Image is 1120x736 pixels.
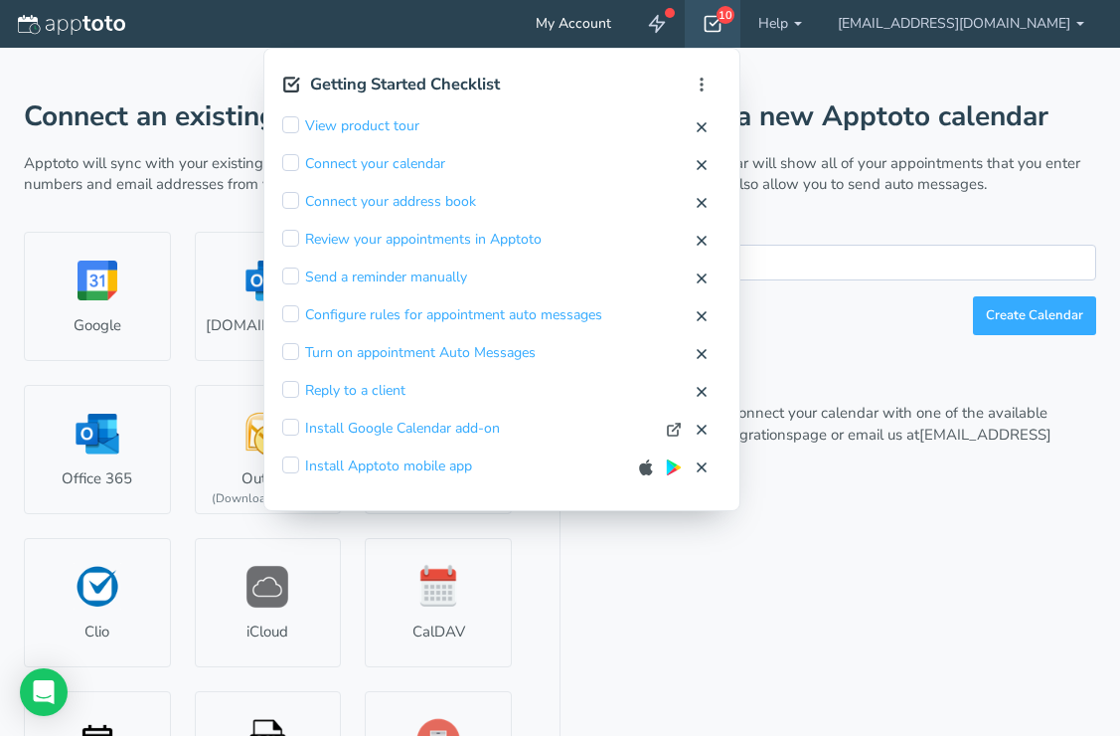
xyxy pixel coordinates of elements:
a: iCloud [195,538,342,667]
a: View product tour [305,116,419,136]
a: [DOMAIN_NAME] [195,232,342,361]
h2: Getting Started Checklist [310,76,500,93]
img: google-play.svg [666,460,682,475]
a: Reply to a client [305,381,405,401]
div: 10 [717,6,734,24]
h1: Or create a new Apptoto calendar [608,101,1096,132]
a: Turn on appointment Auto Messages [305,343,536,363]
input: e.g. Appointments [608,245,1096,279]
a: Connect your calendar [305,154,445,174]
div: (Download required) [212,490,323,507]
a: Clio [24,538,171,667]
p: Apptoto will sync with your existing calendar and extract phone numbers and email addresses from ... [24,153,512,196]
h2: Need help? [608,359,1096,384]
p: If you’re unable to connect your calendar with one of the available options, visit our page or em... [608,403,1096,466]
a: Google [24,232,171,361]
h1: Connect an existing calendar [24,101,512,132]
a: Connect your address book [305,192,476,212]
a: Office 365 [24,385,171,514]
img: apple-app-store.svg [638,460,654,475]
button: Create Calendar [973,296,1096,335]
a: Install Google Calendar add-on [305,419,500,439]
a: Send a reminder manually [305,268,467,287]
a: Outlook [195,385,342,514]
a: Review your appointments in Apptoto [305,230,542,250]
a: Configure rules for appointment auto messages [305,305,602,325]
a: integrations [715,425,793,445]
a: CalDAV [365,538,512,667]
p: An Apptoto calendar will show all of your appointments that you enter manually and will also allo... [608,153,1096,196]
a: Install Apptoto mobile app [305,457,472,476]
div: Open Intercom Messenger [20,668,68,716]
img: logo-apptoto--white.svg [18,15,125,35]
